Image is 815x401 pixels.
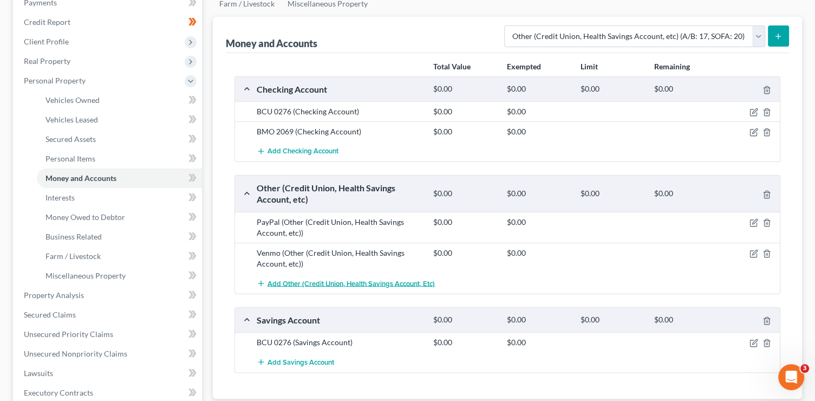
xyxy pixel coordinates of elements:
[428,84,501,94] div: $0.00
[37,188,202,208] a: Interests
[45,271,126,280] span: Miscellaneous Property
[581,62,598,71] strong: Limit
[428,189,501,199] div: $0.00
[45,115,98,124] span: Vehicles Leased
[778,364,804,390] iframe: Intercom live chat
[501,106,575,117] div: $0.00
[45,154,95,163] span: Personal Items
[45,134,96,144] span: Secured Assets
[24,349,127,358] span: Unsecured Nonpriority Claims
[45,173,116,183] span: Money and Accounts
[15,364,202,383] a: Lawsuits
[24,17,70,27] span: Credit Report
[37,208,202,227] a: Money Owed to Debtor
[575,189,649,199] div: $0.00
[24,329,113,339] span: Unsecured Priority Claims
[433,62,471,71] strong: Total Value
[37,149,202,169] a: Personal Items
[45,95,100,105] span: Vehicles Owned
[45,212,125,222] span: Money Owed to Debtor
[268,279,435,288] span: Add Other (Credit Union, Health Savings Account, etc)
[24,76,86,85] span: Personal Property
[501,315,575,325] div: $0.00
[649,315,722,325] div: $0.00
[428,315,501,325] div: $0.00
[37,227,202,247] a: Business Related
[15,325,202,344] a: Unsecured Priority Claims
[251,314,428,326] div: Savings Account
[24,388,93,397] span: Executory Contracts
[24,290,84,300] span: Property Analysis
[251,182,428,205] div: Other (Credit Union, Health Savings Account, etc)
[575,84,649,94] div: $0.00
[428,126,501,137] div: $0.00
[507,62,541,71] strong: Exempted
[226,37,317,50] div: Money and Accounts
[251,217,428,238] div: PayPal (Other (Credit Union, Health Savings Account, etc))
[428,337,501,348] div: $0.00
[268,358,334,367] span: Add Savings Account
[24,310,76,319] span: Secured Claims
[37,110,202,130] a: Vehicles Leased
[428,217,501,228] div: $0.00
[501,189,575,199] div: $0.00
[501,337,575,348] div: $0.00
[15,305,202,325] a: Secured Claims
[257,274,435,294] button: Add Other (Credit Union, Health Savings Account, etc)
[251,248,428,269] div: Venmo (Other (Credit Union, Health Savings Account, etc))
[654,62,690,71] strong: Remaining
[251,83,428,95] div: Checking Account
[428,248,501,258] div: $0.00
[800,364,809,373] span: 3
[575,315,649,325] div: $0.00
[501,126,575,137] div: $0.00
[37,130,202,149] a: Secured Assets
[501,248,575,258] div: $0.00
[37,169,202,188] a: Money and Accounts
[15,344,202,364] a: Unsecured Nonpriority Claims
[428,106,501,117] div: $0.00
[251,337,428,348] div: BCU 0276 (Savings Account)
[24,37,69,46] span: Client Profile
[37,90,202,110] a: Vehicles Owned
[501,84,575,94] div: $0.00
[37,247,202,266] a: Farm / Livestock
[257,141,338,161] button: Add Checking Account
[15,286,202,305] a: Property Analysis
[37,266,202,286] a: Miscellaneous Property
[15,12,202,32] a: Credit Report
[45,193,75,202] span: Interests
[501,217,575,228] div: $0.00
[649,189,722,199] div: $0.00
[251,126,428,137] div: BMO 2069 (Checking Account)
[649,84,722,94] div: $0.00
[268,147,338,156] span: Add Checking Account
[45,232,102,241] span: Business Related
[251,106,428,117] div: BCU 0276 (Checking Account)
[257,352,334,372] button: Add Savings Account
[24,368,53,378] span: Lawsuits
[24,56,70,66] span: Real Property
[45,251,101,261] span: Farm / Livestock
